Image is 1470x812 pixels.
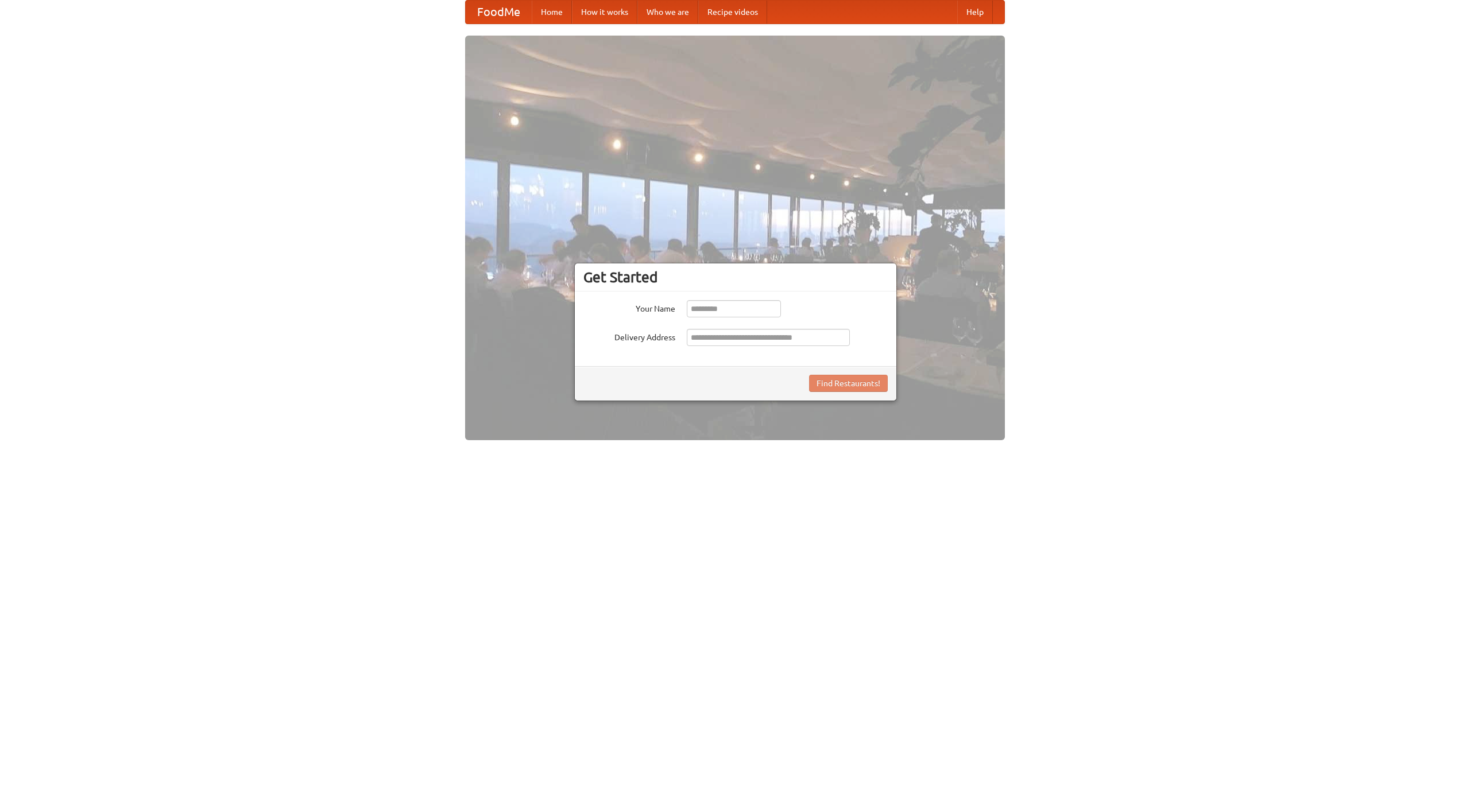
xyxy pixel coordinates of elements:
a: How it works [572,1,637,24]
a: Recipe videos [698,1,767,24]
h3: Get Started [583,269,888,286]
a: Help [957,1,993,24]
a: FoodMe [466,1,532,24]
a: Home [532,1,572,24]
button: Find Restaurants! [809,375,888,392]
label: Delivery Address [583,329,675,343]
label: Your Name [583,300,675,314]
a: Who we are [637,1,698,24]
